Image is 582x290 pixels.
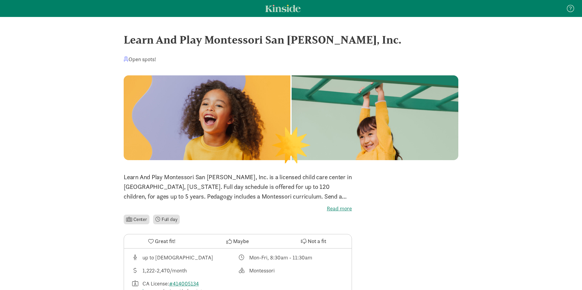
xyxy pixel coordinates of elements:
[233,237,249,245] span: Maybe
[131,253,238,262] div: Age range for children that this provider cares for
[124,215,149,224] li: Center
[124,31,458,48] div: Learn And Play Montessori San [PERSON_NAME], Inc.
[249,266,275,275] div: Montessori
[276,234,352,248] button: Not a fit
[238,253,345,262] div: Class schedule
[308,237,326,245] span: Not a fit
[124,55,156,63] div: Open spots!
[155,237,176,245] span: Great fit!
[169,280,199,287] a: #414005134
[200,234,276,248] button: Maybe
[153,215,180,224] li: Full day
[238,266,345,275] div: This provider's education philosophy
[142,253,213,262] div: up to [DEMOGRAPHIC_DATA]
[142,266,187,275] div: 1,222-2,470/month
[131,266,238,275] div: Average tuition for this program
[124,234,200,248] button: Great fit!
[124,205,352,212] label: Read more
[249,253,312,262] div: Mon-Fri, 8:30am - 11:30am
[124,172,352,201] p: Learn And Play Montessori San [PERSON_NAME], Inc. is a licensed child care center in [GEOGRAPHIC_...
[265,5,301,12] a: Kinside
